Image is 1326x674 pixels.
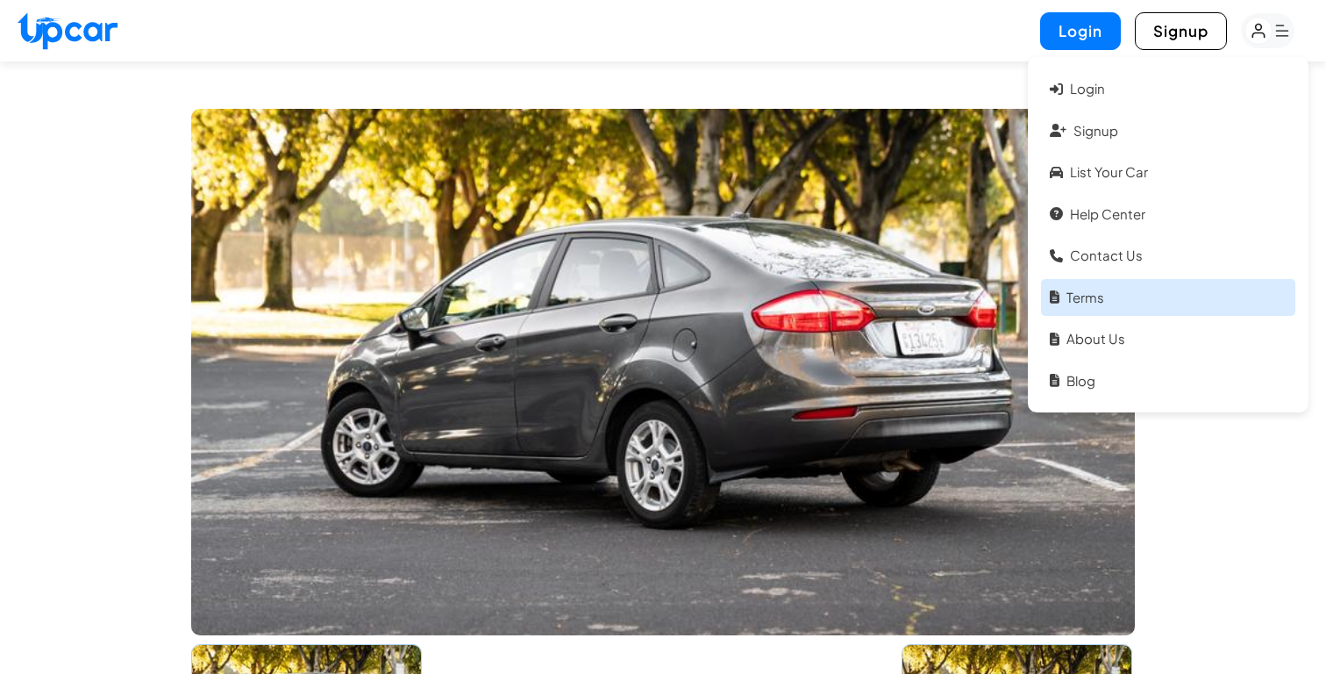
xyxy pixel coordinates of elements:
[1041,70,1295,108] a: Login
[1041,154,1295,191] a: List your car
[18,12,118,50] img: Upcar Logo
[1041,279,1295,317] a: Terms
[1041,196,1295,233] a: Help Center
[1040,12,1121,50] button: Login
[1041,112,1295,150] a: Signup
[191,109,1135,635] img: Car
[1135,12,1227,50] button: Signup
[1041,362,1295,400] a: Blog
[1041,237,1295,275] a: Contact Us
[1041,320,1295,358] a: About Us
